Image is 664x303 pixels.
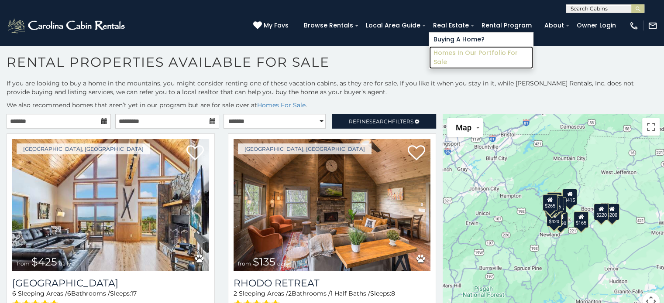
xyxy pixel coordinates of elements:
div: $420 [546,210,561,227]
div: $220 [594,204,609,220]
div: $200 [604,204,619,220]
span: daily [277,260,289,267]
span: Refine Filters [349,118,413,125]
div: $225 [547,210,562,227]
span: from [238,260,251,267]
a: My Favs [253,21,291,31]
a: Local Area Guide [361,19,425,32]
div: $165 [551,197,566,214]
a: Rhodo Retreat [234,277,430,289]
img: phone-regular-white.png [629,21,639,31]
div: $335 [548,195,563,212]
span: 2 [234,289,237,297]
a: [GEOGRAPHIC_DATA], [GEOGRAPHIC_DATA] [17,143,150,154]
a: RefineSearchFilters [332,114,437,129]
span: My Favs [264,21,289,30]
img: White-1-2.png [7,17,127,34]
div: $290 [544,197,559,213]
span: $425 [31,255,57,268]
a: Add to favorites [186,144,204,163]
a: Add to favorites [408,144,425,163]
span: 2 [288,289,292,297]
div: $265 [542,194,557,211]
div: $290 [553,212,568,228]
span: 1 Half Baths / [330,289,370,297]
span: daily [59,260,71,267]
span: 17 [131,289,137,297]
span: Map [456,123,471,132]
span: $135 [253,255,275,268]
a: Rhodo Retreat from $135 daily [234,139,430,271]
a: Homes in Our Portfolio For Sale [429,46,533,69]
span: 6 [12,289,16,297]
span: 6 [67,289,71,297]
a: Real Estate [429,19,473,32]
span: Search [369,118,392,125]
button: Change map style [447,118,483,137]
a: Rental Program [477,19,536,32]
a: Pinecone Manor from $425 daily [12,139,209,271]
div: $415 [562,189,577,205]
a: [GEOGRAPHIC_DATA] [12,277,209,289]
a: About [540,19,568,32]
span: 8 [391,289,395,297]
a: [GEOGRAPHIC_DATA], [GEOGRAPHIC_DATA] [238,143,372,154]
span: from [17,260,30,267]
a: Browse Rentals [299,19,358,32]
img: Pinecone Manor [12,139,209,271]
a: Buying A Home? [429,33,533,46]
a: Homes For Sale [257,101,306,109]
img: mail-regular-white.png [648,21,657,31]
h3: Pinecone Manor [12,277,209,289]
a: Owner Login [572,19,620,32]
button: Toggle fullscreen view [642,118,660,136]
img: Rhodo Retreat [234,139,430,271]
div: $165 [574,211,588,228]
div: $135 [547,192,562,209]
